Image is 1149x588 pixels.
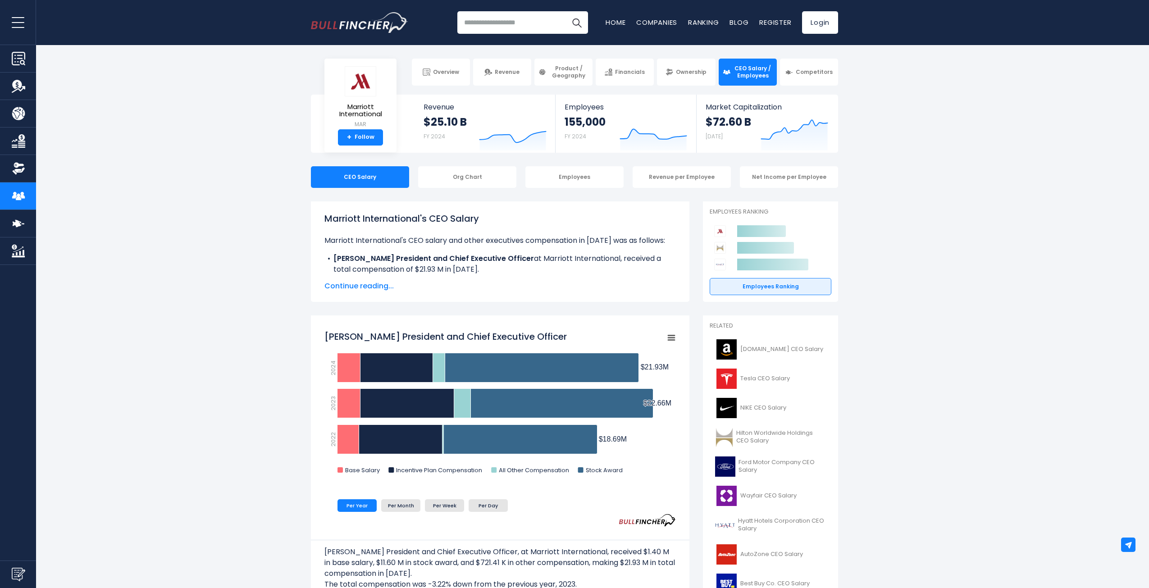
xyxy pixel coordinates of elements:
[706,115,751,129] strong: $72.60 B
[332,103,389,118] span: Marriott International
[381,499,420,512] li: Per Month
[710,337,831,362] a: [DOMAIN_NAME] CEO Salary
[495,68,520,76] span: Revenue
[333,253,534,264] b: [PERSON_NAME] President and Chief Executive Officer
[596,59,654,86] a: Financials
[525,166,624,188] div: Employees
[324,212,676,225] h1: Marriott International's CEO Salary
[606,18,625,27] a: Home
[324,235,676,246] p: Marriott International's CEO salary and other executives compensation in [DATE] was as follows:
[710,278,831,295] a: Employees Ranking
[565,115,606,129] strong: 155,000
[324,253,676,275] li: at Marriott International, received a total compensation of $21.93 M in [DATE].
[740,166,838,188] div: Net Income per Employee
[714,242,726,254] img: Hilton Worldwide Holdings competitors logo
[688,18,719,27] a: Ranking
[710,483,831,508] a: Wayfair CEO Salary
[714,259,726,270] img: Hyatt Hotels Corporation competitors logo
[347,133,351,141] strong: +
[714,225,726,237] img: Marriott International competitors logo
[599,435,627,443] tspan: $18.69M
[425,499,464,512] li: Per Week
[415,95,556,153] a: Revenue $25.10 B FY 2024
[710,208,831,216] p: Employees Ranking
[311,166,409,188] div: CEO Salary
[641,363,669,371] tspan: $21.93M
[740,346,823,353] span: [DOMAIN_NAME] CEO Salary
[412,59,470,86] a: Overview
[418,166,516,188] div: Org Chart
[424,115,467,129] strong: $25.10 B
[633,166,731,188] div: Revenue per Employee
[424,132,445,140] small: FY 2024
[733,65,773,79] span: CEO Salary / Employees
[710,513,831,538] a: Hyatt Hotels Corporation CEO Salary
[719,59,777,86] a: CEO Salary / Employees
[12,162,25,175] img: Ownership
[324,547,676,579] p: [PERSON_NAME] President and Chief Executive Officer, at Marriott International, received $1.40 M ...
[643,399,671,407] tspan: $22.66M
[740,404,786,412] span: NIKE CEO Salary
[710,396,831,420] a: NIKE CEO Salary
[715,427,734,447] img: HLT logo
[710,425,831,450] a: Hilton Worldwide Holdings CEO Salary
[740,375,790,383] span: Tesla CEO Salary
[715,486,738,506] img: W logo
[549,65,588,79] span: Product / Geography
[697,95,837,153] a: Market Capitalization $72.60 B [DATE]
[433,68,459,76] span: Overview
[738,517,826,533] span: Hyatt Hotels Corporation CEO Salary
[469,499,508,512] li: Per Day
[676,68,707,76] span: Ownership
[338,129,383,146] a: +Follow
[710,366,831,391] a: Tesla CEO Salary
[324,281,676,292] span: Continue reading...
[730,18,748,27] a: Blog
[345,466,380,474] text: Base Salary
[473,59,531,86] a: Revenue
[499,466,569,474] text: All Other Compensation
[759,18,791,27] a: Register
[565,11,588,34] button: Search
[706,103,828,111] span: Market Capitalization
[565,132,586,140] small: FY 2024
[739,459,826,474] span: Ford Motor Company CEO Salary
[556,95,696,153] a: Employees 155,000 FY 2024
[329,432,337,447] text: 2022
[331,66,390,129] a: Marriott International MAR
[311,12,408,33] a: Go to homepage
[715,456,736,477] img: F logo
[396,466,482,474] text: Incentive Plan Compensation
[715,369,738,389] img: TSLA logo
[657,59,715,86] a: Ownership
[534,59,593,86] a: Product / Geography
[329,396,337,410] text: 2023
[740,492,797,500] span: Wayfair CEO Salary
[740,551,803,558] span: AutoZone CEO Salary
[715,398,738,418] img: NKE logo
[324,330,567,343] tspan: [PERSON_NAME] President and Chief Executive Officer
[715,339,738,360] img: AMZN logo
[802,11,838,34] a: Login
[636,18,677,27] a: Companies
[715,515,735,535] img: H logo
[710,542,831,567] a: AutoZone CEO Salary
[736,429,826,445] span: Hilton Worldwide Holdings CEO Salary
[740,580,810,588] span: Best Buy Co. CEO Salary
[329,360,337,375] text: 2024
[710,322,831,330] p: Related
[324,326,676,483] svg: Anthony G. Capuano President and Chief Executive Officer
[586,466,623,474] text: Stock Award
[332,120,389,128] small: MAR
[311,12,408,33] img: Bullfincher logo
[715,544,738,565] img: AZO logo
[615,68,645,76] span: Financials
[706,132,723,140] small: [DATE]
[710,454,831,479] a: Ford Motor Company CEO Salary
[565,103,687,111] span: Employees
[796,68,833,76] span: Competitors
[337,499,377,512] li: Per Year
[780,59,838,86] a: Competitors
[424,103,547,111] span: Revenue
